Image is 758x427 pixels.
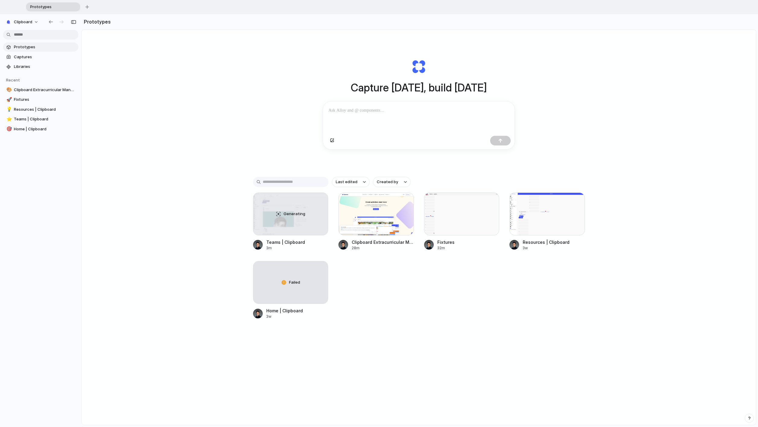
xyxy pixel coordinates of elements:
a: Captures [3,53,78,62]
div: 3m [266,245,305,251]
span: Failed [289,279,300,285]
button: clipboard [3,17,42,27]
a: 🎨Clipboard Extracurricular Management System [3,85,78,94]
a: Clipboard Extracurricular Management SystemClipboard Extracurricular Management System28m [338,193,414,251]
span: Generating [284,211,305,217]
button: 🎨 [5,87,11,93]
span: Libraries [14,64,76,70]
div: 3w [523,245,569,251]
div: 32m [437,245,455,251]
a: Teams | ClipboardGeneratingTeams | Clipboard3m [253,193,328,251]
div: Clipboard Extracurricular Management System [352,239,414,245]
h1: Capture [DATE], build [DATE] [351,80,487,96]
div: Resources | Clipboard [523,239,569,245]
div: Fixtures [437,239,455,245]
span: Prototypes [14,44,76,50]
button: Last edited [332,177,369,187]
button: Created by [373,177,411,187]
div: 💡 [6,106,11,113]
a: FailedHome | Clipboard3w [253,261,328,319]
span: Last edited [336,179,357,185]
button: 💡 [5,107,11,113]
button: 🚀 [5,97,11,103]
div: 🎨 [6,86,11,93]
span: Teams | Clipboard [14,116,76,122]
span: clipboard [14,19,32,25]
a: FixturesFixtures32m [424,193,500,251]
button: ⭐ [5,116,11,122]
a: Libraries [3,62,78,71]
div: Home | Clipboard [266,308,303,314]
div: 28m [352,245,414,251]
span: Clipboard Extracurricular Management System [14,87,76,93]
span: Fixtures [14,97,76,103]
a: 🚀Fixtures [3,95,78,104]
button: 🎯 [5,126,11,132]
a: Resources | ClipboardResources | Clipboard3w [509,193,585,251]
span: Recent [6,78,20,82]
div: Prototypes [26,2,80,11]
div: 🎯 [6,126,11,132]
span: Captures [14,54,76,60]
a: 🎯Home | Clipboard [3,125,78,134]
div: Teams | Clipboard [266,239,305,245]
div: 3w [266,314,303,319]
span: Prototypes [28,4,71,10]
span: Resources | Clipboard [14,107,76,113]
a: 💡Resources | Clipboard [3,105,78,114]
span: Created by [377,179,398,185]
a: ⭐Teams | Clipboard [3,115,78,124]
div: ⭐ [6,116,11,123]
span: Home | Clipboard [14,126,76,132]
a: Prototypes [3,43,78,52]
h2: Prototypes [81,18,111,25]
div: 🚀 [6,96,11,103]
